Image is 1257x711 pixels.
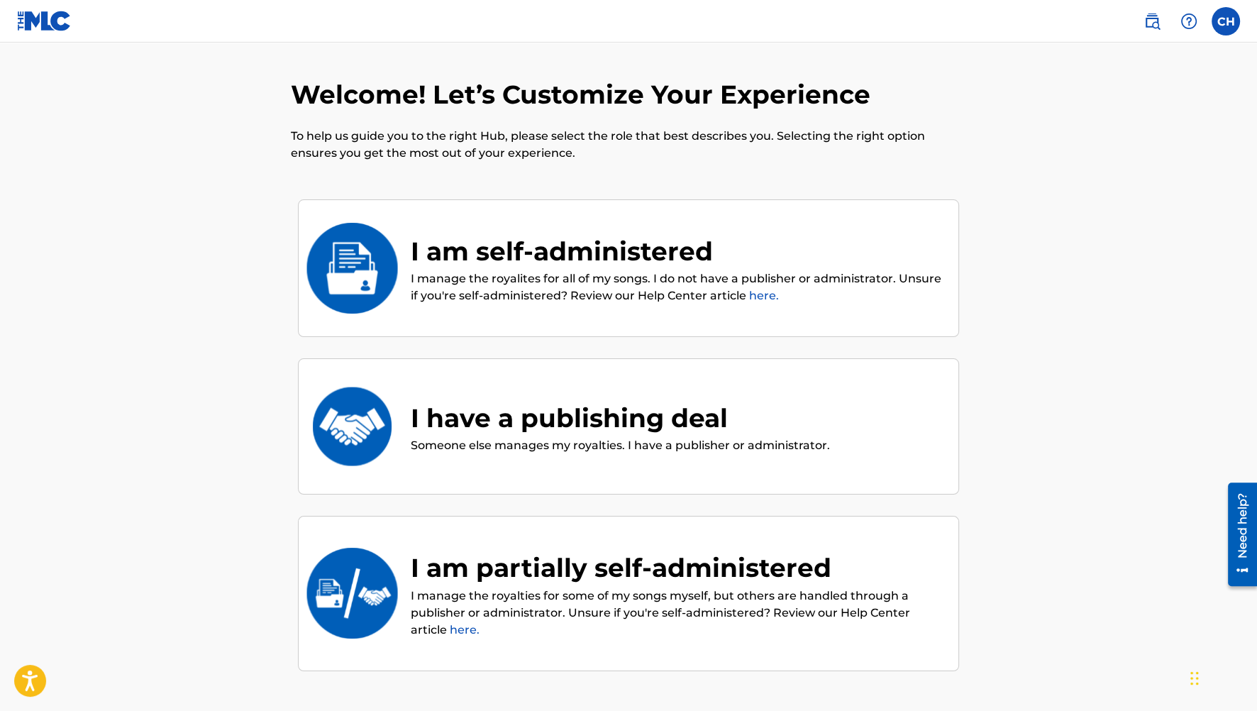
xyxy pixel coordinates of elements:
div: I am partially self-administeredI am partially self-administeredI manage the royalties for some o... [298,516,959,671]
p: I manage the royalties for some of my songs myself, but others are handled through a publisher or... [411,588,944,639]
a: here. [450,623,480,636]
img: MLC Logo [17,11,72,31]
div: I am self-administered [411,232,944,270]
div: I am self-administeredI am self-administeredI manage the royalites for all of my songs. I do not ... [298,199,959,338]
div: User Menu [1212,7,1240,35]
p: I manage the royalites for all of my songs. I do not have a publisher or administrator. Unsure if... [411,270,944,304]
iframe: Chat Widget [1186,643,1257,711]
div: I have a publishing dealI have a publishing dealSomeone else manages my royalties. I have a publi... [298,358,959,495]
img: search [1144,13,1161,30]
div: I am partially self-administered [411,549,944,587]
img: I am partially self-administered [306,548,399,639]
p: To help us guide you to the right Hub, please select the role that best describes you. Selecting ... [291,128,966,162]
a: Public Search [1138,7,1166,35]
iframe: Resource Center [1217,477,1257,591]
div: I have a publishing deal [411,399,830,437]
h2: Welcome! Let’s Customize Your Experience [291,79,877,111]
img: I have a publishing deal [306,381,399,472]
img: I am self-administered [306,223,399,314]
div: Drag [1190,657,1199,700]
p: Someone else manages my royalties. I have a publisher or administrator. [411,437,830,454]
img: help [1180,13,1197,30]
div: Help [1175,7,1203,35]
a: here. [749,289,779,302]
